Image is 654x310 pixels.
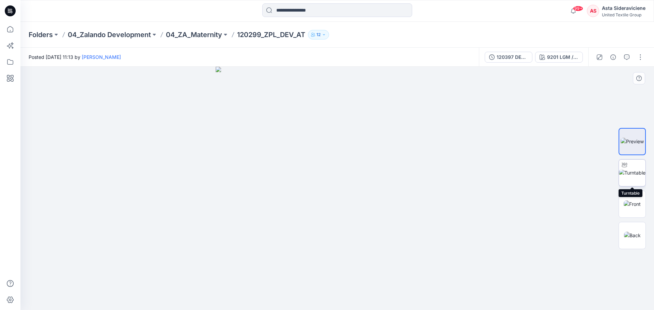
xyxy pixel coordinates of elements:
a: Folders [29,30,53,39]
img: Front [624,200,641,208]
span: Posted [DATE] 11:13 by [29,53,121,61]
div: 120397 DEV COL 8155-01 8160-01 [497,53,528,61]
a: 04_ZA_Maternity [166,30,222,39]
div: Asta Sideraviciene [602,4,645,12]
button: Details [608,52,619,63]
a: 04_Zalando Development [68,30,151,39]
p: 12 [316,31,321,38]
button: 12 [308,30,329,39]
div: AS [587,5,599,17]
img: eyJhbGciOiJIUzI1NiIsImtpZCI6IjAiLCJzbHQiOiJzZXMiLCJ0eXAiOiJKV1QifQ.eyJkYXRhIjp7InR5cGUiOiJzdG9yYW... [216,67,459,310]
div: 9201 LGM / (20MM x 15MM) [547,53,578,61]
button: 120397 DEV COL 8155-01 8160-01 [485,52,532,63]
button: 9201 LGM / (20MM x 15MM) [535,52,583,63]
p: 120299_ZPL_DEV_AT [237,30,305,39]
img: Back [624,232,641,239]
span: 99+ [573,6,583,11]
div: United Textile Group [602,12,645,17]
img: Turntable [619,169,645,176]
a: [PERSON_NAME] [82,54,121,60]
img: Preview [621,138,644,145]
